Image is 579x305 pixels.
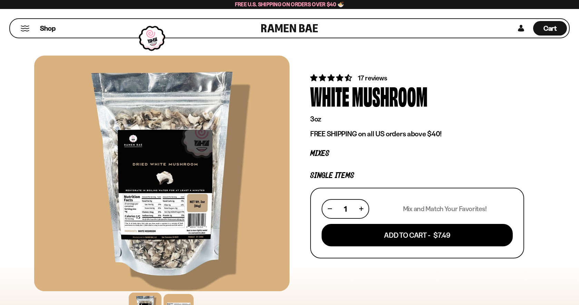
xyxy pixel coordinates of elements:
span: Cart [543,24,557,32]
p: Single Items [310,173,524,179]
span: Shop [40,24,56,33]
p: 3oz [310,115,524,124]
p: Mix and Match Your Favorites! [403,205,487,213]
span: 17 reviews [358,74,387,82]
span: Free U.S. Shipping on Orders over $40 🍜 [235,1,344,8]
a: Shop [40,21,56,36]
p: FREE SHIPPING on all US orders above $40! [310,129,524,138]
span: 4.59 stars [310,73,353,82]
p: Mixes [310,150,524,157]
div: Cart [533,19,567,38]
div: White [310,83,349,109]
button: Add To Cart - $7.49 [322,224,513,246]
span: 1 [344,205,347,213]
div: Mushroom [352,83,428,109]
button: Mobile Menu Trigger [20,26,30,31]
